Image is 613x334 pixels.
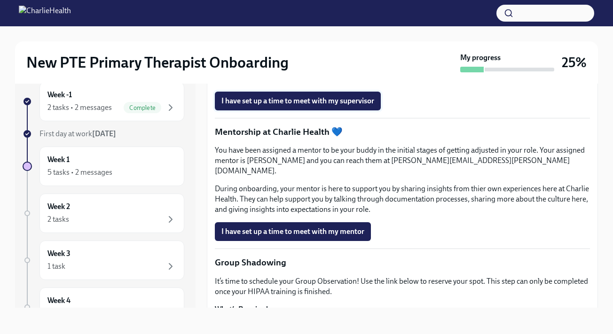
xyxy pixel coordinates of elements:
p: Group Shadowing [215,256,590,269]
p: During onboarding, your mentor is here to support you by sharing insights from thier own experien... [215,184,590,215]
div: 2 tasks [47,214,69,225]
h6: Week 1 [47,155,70,165]
h3: 25% [562,54,587,71]
h6: Week 2 [47,202,70,212]
a: Week -12 tasks • 2 messagesComplete [23,82,184,121]
div: 2 tasks • 2 messages [47,102,112,113]
a: Week 31 task [23,241,184,280]
button: I have set up a time to meet with my mentor [215,222,371,241]
span: First day at work [39,129,116,138]
strong: What’s Required [215,305,268,314]
h6: Week 3 [47,249,71,259]
div: 1 task [47,261,65,272]
a: Week 15 tasks • 2 messages [23,147,184,186]
a: Week 4 [23,287,184,327]
h6: Week -1 [47,90,72,100]
span: Complete [124,104,161,111]
strong: [DATE] [92,129,116,138]
a: Week 22 tasks [23,194,184,233]
h2: New PTE Primary Therapist Onboarding [26,53,289,72]
a: First day at work[DATE] [23,129,184,139]
p: It’s time to schedule your Group Observation! Use the link below to reserve your spot. This step ... [215,276,590,297]
img: CharlieHealth [19,6,71,21]
span: I have set up a time to meet with my supervisor [221,96,374,106]
span: I have set up a time to meet with my mentor [221,227,364,236]
p: Mentorship at Charlie Health 💙 [215,126,590,138]
p: You have been assigned a mentor to be your buddy in the initial stages of getting adjusted in you... [215,145,590,176]
div: 5 tasks • 2 messages [47,167,112,178]
h6: Week 4 [47,295,71,306]
button: I have set up a time to meet with my supervisor [215,92,381,110]
strong: My progress [460,53,501,63]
